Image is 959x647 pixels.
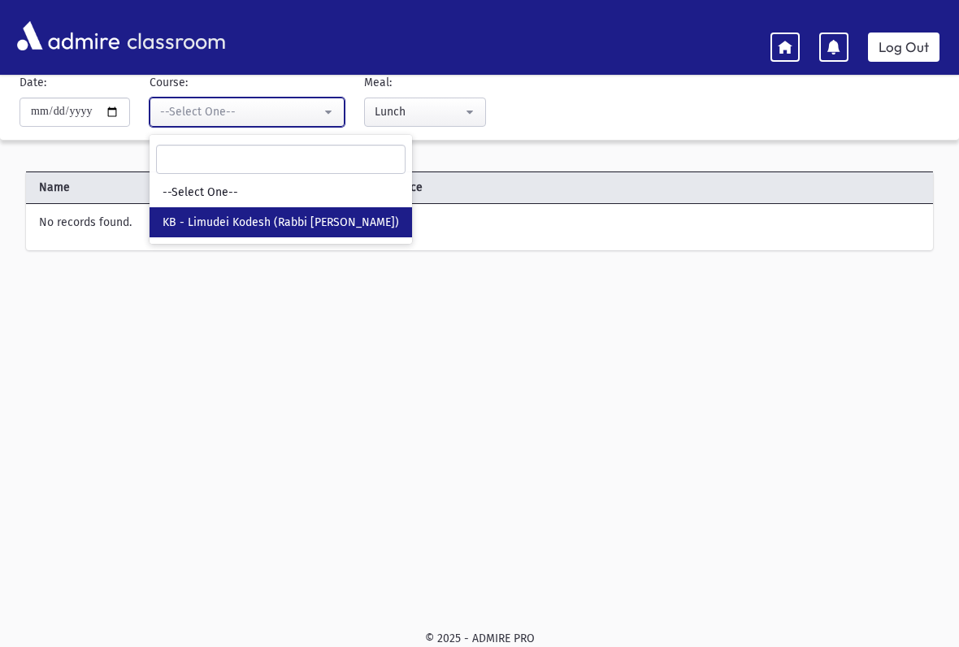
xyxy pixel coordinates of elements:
[375,103,462,120] div: Lunch
[39,214,132,231] label: No records found.
[163,215,399,231] span: KB - Limudei Kodesh (Rabbi [PERSON_NAME])
[156,145,406,174] input: Search
[13,17,124,54] img: AdmirePro
[26,179,328,196] span: Name
[26,630,933,647] div: © 2025 - ADMIRE PRO
[364,98,486,127] button: Lunch
[150,98,345,127] button: --Select One--
[163,185,238,201] span: --Select One--
[364,74,392,91] label: Meal:
[868,33,939,62] a: Log Out
[150,74,188,91] label: Course:
[160,103,321,120] div: --Select One--
[20,74,46,91] label: Date:
[124,15,226,58] span: classroom
[328,179,857,196] span: Meal Attendance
